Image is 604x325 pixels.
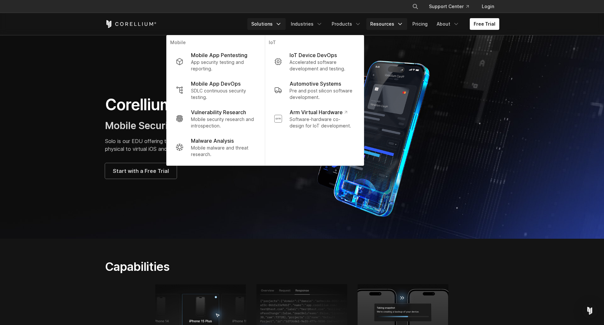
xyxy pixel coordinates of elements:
a: Solutions [247,18,286,30]
a: Free Trial [470,18,499,30]
a: Arm Virtual Hardware Software-hardware co-design for IoT development. [269,104,360,133]
div: Open Intercom Messenger [582,303,598,319]
p: SDLC continuous security testing. [191,88,255,101]
a: Industries [287,18,326,30]
h1: Corellium Solo [105,95,296,114]
p: Solo is our EDU offering that enables students to explore and shift work from physical to virtual... [105,137,296,153]
a: IoT Device DevOps Accelerated software development and testing. [269,47,360,76]
img: Corellium Solo for mobile app security solutions [309,56,448,218]
a: Malware Analysis Mobile malware and threat research. [170,133,261,162]
button: Search [409,1,421,12]
a: Vulnerability Research Mobile security research and introspection. [170,104,261,133]
p: Mobile malware and threat research. [191,145,255,158]
h2: Capabilities [105,259,363,274]
p: Automotive Systems [290,80,341,88]
a: Start with a Free Trial [105,163,177,179]
a: Corellium Home [105,20,157,28]
a: Login [477,1,499,12]
p: Mobile security research and introspection. [191,116,255,129]
a: About [433,18,463,30]
span: Mobile Security Discovery [105,120,226,131]
p: Malware Analysis [191,137,234,145]
p: Vulnerability Research [191,108,246,116]
p: IoT Device DevOps [290,51,337,59]
p: Accelerated software development and testing. [290,59,354,72]
p: Mobile [170,39,261,47]
a: Support Center [424,1,474,12]
p: Arm Virtual Hardware [290,108,347,116]
p: IoT [269,39,360,47]
a: Mobile App DevOps SDLC continuous security testing. [170,76,261,104]
p: Mobile App Pentesting [191,51,247,59]
p: App security testing and reporting. [191,59,255,72]
a: Automotive Systems Pre and post silicon software development. [269,76,360,104]
div: Navigation Menu [404,1,499,12]
a: Pricing [409,18,432,30]
span: Start with a Free Trial [113,167,169,175]
div: Navigation Menu [247,18,499,30]
a: Mobile App Pentesting App security testing and reporting. [170,47,261,76]
a: Products [328,18,365,30]
p: Software-hardware co-design for IoT development. [290,116,354,129]
p: Pre and post silicon software development. [290,88,354,101]
p: Mobile App DevOps [191,80,241,88]
a: Resources [366,18,407,30]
